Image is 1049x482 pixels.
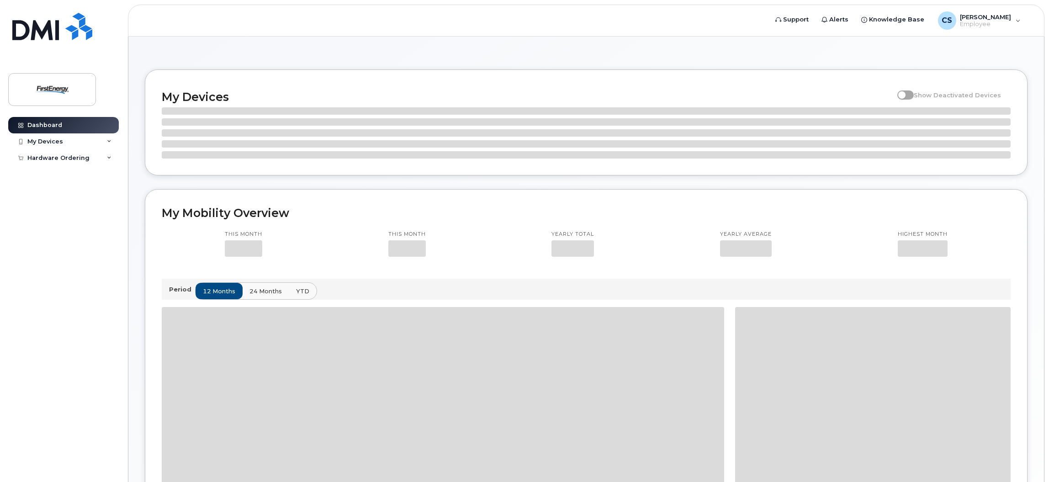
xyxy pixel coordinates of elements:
p: Period [169,285,195,294]
span: Show Deactivated Devices [914,91,1001,99]
p: Yearly average [720,231,772,238]
span: 24 months [249,287,282,296]
p: Yearly total [551,231,594,238]
p: Highest month [898,231,948,238]
p: This month [225,231,262,238]
span: YTD [296,287,309,296]
h2: My Devices [162,90,893,104]
p: This month [388,231,426,238]
input: Show Deactivated Devices [897,86,905,94]
h2: My Mobility Overview [162,206,1011,220]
